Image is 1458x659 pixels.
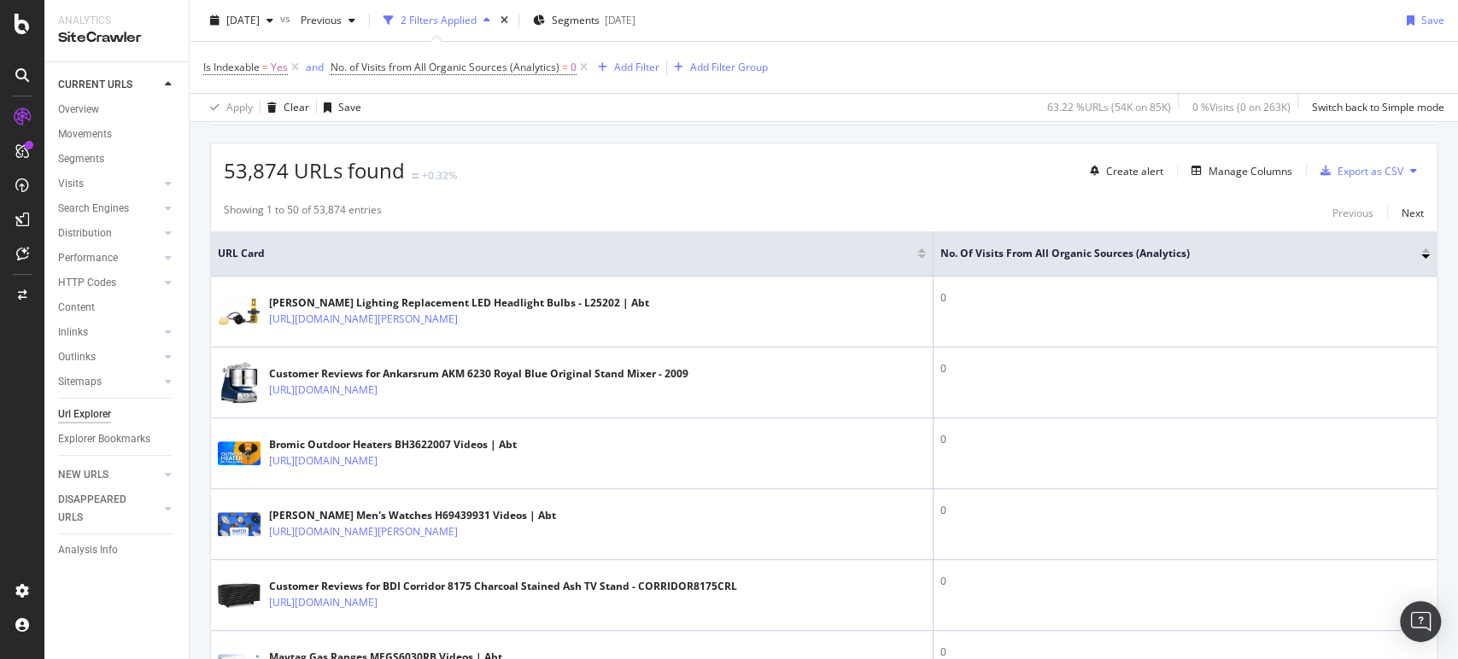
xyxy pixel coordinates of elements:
div: Search Engines [58,200,129,218]
div: Switch back to Simple mode [1312,100,1444,114]
div: Customer Reviews for Ankarsrum AKM 6230 Royal Blue Original Stand Mixer - 2009 [269,366,688,382]
div: Apply [226,100,253,114]
a: Performance [58,249,160,267]
a: Sitemaps [58,373,160,391]
div: Overview [58,101,99,119]
span: vs [280,11,294,26]
a: CURRENT URLS [58,76,160,94]
img: main image [218,441,261,465]
div: 0 [940,432,1430,447]
div: Showing 1 to 50 of 53,874 entries [224,202,382,223]
img: main image [218,583,261,608]
button: Create alert [1083,157,1163,184]
div: SiteCrawler [58,28,175,48]
div: Inlinks [58,324,88,341]
a: Search Engines [58,200,160,218]
div: Visits [58,175,84,193]
a: [URL][DOMAIN_NAME] [269,382,378,399]
span: Yes [271,55,288,79]
button: Save [1400,7,1444,34]
div: HTTP Codes [58,274,116,292]
div: Url Explorer [58,405,111,423]
div: Customer Reviews for BDI Corridor 8175 Charcoal Stained Ash TV Stand - CORRIDOR8175CRL [269,579,737,594]
div: Next [1402,206,1424,220]
div: Add Filter Group [690,60,768,74]
span: 0 [571,55,577,79]
div: Content [58,299,95,317]
div: Movements [58,125,112,143]
button: Next [1402,202,1424,223]
div: CURRENT URLS [58,76,132,94]
div: 0 [940,574,1430,589]
span: No. of Visits from All Organic Sources (Analytics) [940,246,1396,261]
div: Performance [58,249,118,267]
img: main image [218,361,261,405]
a: Outlinks [58,348,160,366]
span: Previous [294,13,342,27]
div: Previous [1332,206,1373,220]
div: 0 [940,290,1430,306]
div: [DATE] [605,13,635,27]
span: Segments [552,13,600,27]
div: Bromic Outdoor Heaters BH3622007 Videos | Abt [269,437,517,452]
a: [URL][DOMAIN_NAME][PERSON_NAME] [269,311,458,328]
a: [URL][DOMAIN_NAME] [269,452,378,469]
div: 0 % Visits ( 0 on 263K ) [1192,100,1291,114]
div: Manage Columns [1209,164,1292,178]
button: Segments[DATE] [526,7,642,34]
div: 0 [940,361,1430,376]
div: Open Intercom Messenger [1400,601,1441,642]
button: Add Filter Group [667,57,768,78]
button: Previous [1332,202,1373,223]
div: Sitemaps [58,373,102,391]
span: = [262,60,268,74]
div: [PERSON_NAME] Men's Watches H69439931 Videos | Abt [269,508,556,523]
div: Analytics [58,14,175,28]
span: 53,874 URLs found [224,156,405,184]
button: 2 Filters Applied [377,7,497,34]
a: [URL][DOMAIN_NAME] [269,594,378,611]
a: [URL][DOMAIN_NAME][PERSON_NAME] [269,523,458,540]
a: NEW URLS [58,466,160,484]
button: Apply [203,94,253,121]
span: Is Indexable [203,60,260,74]
span: URL Card [218,246,913,261]
div: and [306,60,324,74]
a: Distribution [58,225,160,242]
a: Segments [58,150,177,168]
span: 2025 Sep. 23rd [226,13,260,27]
div: times [497,12,512,29]
div: 2 Filters Applied [401,13,477,27]
span: = [562,60,568,74]
div: Outlinks [58,348,96,366]
div: Add Filter [614,60,659,74]
a: Analysis Info [58,541,177,559]
div: Save [338,100,361,114]
a: Movements [58,125,177,143]
div: Explorer Bookmarks [58,430,150,448]
div: [PERSON_NAME] Lighting Replacement LED Headlight Bulbs - L25202 | Abt [269,295,649,311]
button: Save [317,94,361,121]
div: Create alert [1106,164,1163,178]
button: Add Filter [591,57,659,78]
a: Visits [58,175,160,193]
div: Analysis Info [58,541,118,559]
a: DISAPPEARED URLS [58,491,160,527]
span: No. of Visits from All Organic Sources (Analytics) [331,60,559,74]
button: Manage Columns [1185,160,1292,181]
button: [DATE] [203,7,280,34]
button: and [306,59,324,75]
a: Url Explorer [58,405,177,423]
a: Content [58,299,177,317]
div: Save [1421,13,1444,27]
div: 63.22 % URLs ( 54K on 85K ) [1047,100,1171,114]
div: Clear [284,100,309,114]
button: Clear [261,94,309,121]
div: DISAPPEARED URLS [58,491,144,527]
a: Inlinks [58,324,160,341]
button: Switch back to Simple mode [1305,94,1444,121]
a: HTTP Codes [58,274,160,292]
button: Export as CSV [1314,157,1403,184]
img: Equal [412,173,419,178]
div: NEW URLS [58,466,108,484]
